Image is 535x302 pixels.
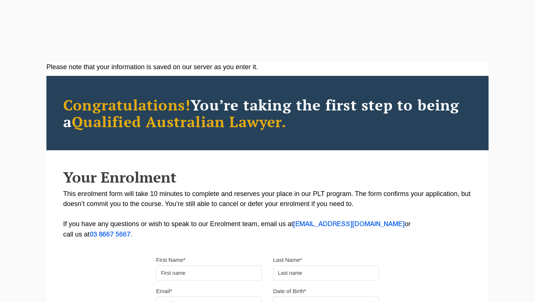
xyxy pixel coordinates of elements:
a: 03 8667 5667 [90,232,130,238]
label: Email* [156,287,172,295]
input: First name [156,266,262,280]
a: [EMAIL_ADDRESS][DOMAIN_NAME] [293,221,405,227]
label: Last Name* [273,256,302,264]
input: Last name [273,266,379,280]
label: First Name* [156,256,185,264]
div: Please note that your information is saved on our server as you enter it. [46,62,489,72]
h2: Your Enrolment [63,169,472,185]
span: Qualified Australian Lawyer. [72,112,286,131]
span: Congratulations! [63,95,191,115]
p: This enrolment form will take 10 minutes to complete and reserves your place in our PLT program. ... [63,189,472,240]
label: Date of Birth* [273,287,306,295]
h2: You’re taking the first step to being a [63,96,472,130]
